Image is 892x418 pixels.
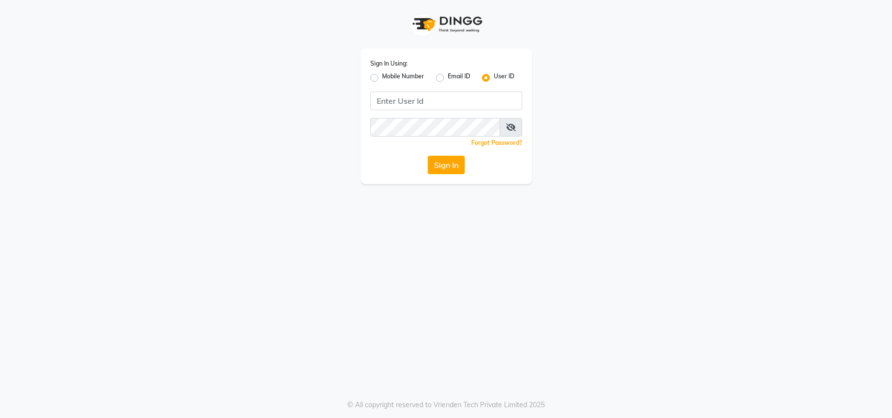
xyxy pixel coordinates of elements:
label: User ID [494,72,514,84]
label: Mobile Number [382,72,424,84]
input: Username [370,92,522,110]
label: Email ID [448,72,470,84]
button: Sign In [428,156,465,174]
img: logo1.svg [407,10,485,39]
a: Forgot Password? [471,139,522,146]
input: Username [370,118,500,137]
label: Sign In Using: [370,59,408,68]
